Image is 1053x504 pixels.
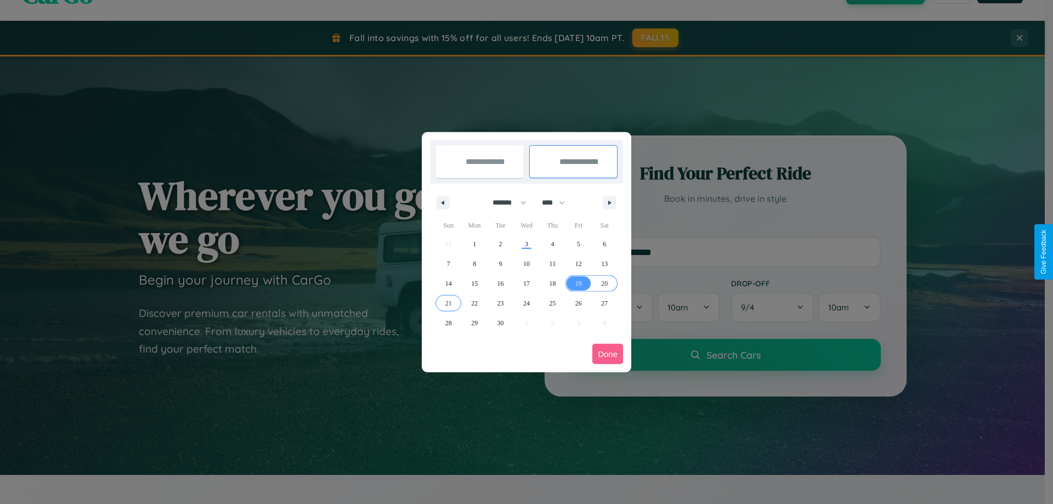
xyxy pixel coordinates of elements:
[592,254,618,274] button: 13
[435,293,461,313] button: 21
[499,234,502,254] span: 2
[549,274,556,293] span: 18
[461,313,487,333] button: 29
[575,254,582,274] span: 12
[488,254,513,274] button: 9
[592,234,618,254] button: 6
[540,254,565,274] button: 11
[540,293,565,313] button: 25
[513,217,539,234] span: Wed
[435,254,461,274] button: 7
[592,274,618,293] button: 20
[577,234,580,254] span: 5
[513,274,539,293] button: 17
[523,293,530,313] span: 24
[435,274,461,293] button: 14
[471,274,478,293] span: 15
[565,217,591,234] span: Fri
[473,254,476,274] span: 8
[603,234,606,254] span: 6
[461,217,487,234] span: Mon
[592,344,623,364] button: Done
[575,274,582,293] span: 19
[497,293,504,313] span: 23
[565,274,591,293] button: 19
[523,274,530,293] span: 17
[461,234,487,254] button: 1
[499,254,502,274] span: 9
[445,313,452,333] span: 28
[513,234,539,254] button: 3
[523,254,530,274] span: 10
[473,234,476,254] span: 1
[513,293,539,313] button: 24
[435,313,461,333] button: 28
[461,254,487,274] button: 8
[565,254,591,274] button: 12
[488,313,513,333] button: 30
[540,234,565,254] button: 4
[471,293,478,313] span: 22
[592,293,618,313] button: 27
[488,234,513,254] button: 2
[435,217,461,234] span: Sun
[601,274,608,293] span: 20
[601,293,608,313] span: 27
[592,217,618,234] span: Sat
[471,313,478,333] span: 29
[445,293,452,313] span: 21
[488,293,513,313] button: 23
[488,274,513,293] button: 16
[445,274,452,293] span: 14
[540,274,565,293] button: 18
[601,254,608,274] span: 13
[525,234,528,254] span: 3
[488,217,513,234] span: Tue
[461,293,487,313] button: 22
[447,254,450,274] span: 7
[513,254,539,274] button: 10
[1040,230,1048,274] div: Give Feedback
[461,274,487,293] button: 15
[551,234,554,254] span: 4
[565,234,591,254] button: 5
[565,293,591,313] button: 26
[497,274,504,293] span: 16
[575,293,582,313] span: 26
[497,313,504,333] span: 30
[540,217,565,234] span: Thu
[550,254,556,274] span: 11
[549,293,556,313] span: 25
